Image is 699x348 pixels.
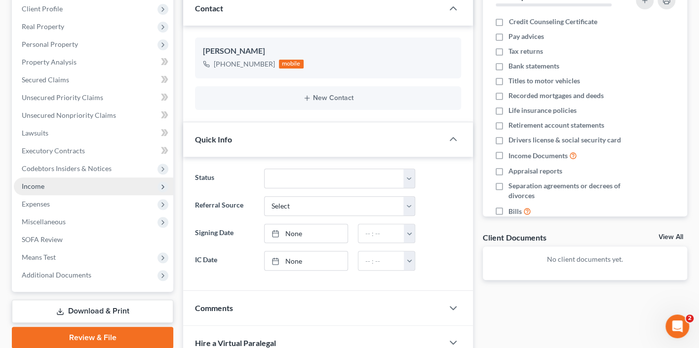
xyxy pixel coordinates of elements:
[190,196,259,216] label: Referral Source
[508,135,621,145] span: Drivers license & social security card
[22,4,63,13] span: Client Profile
[508,61,559,71] span: Bank statements
[195,3,223,13] span: Contact
[508,46,543,56] span: Tax returns
[665,314,689,338] iframe: Intercom live chat
[265,224,348,243] a: None
[508,166,562,176] span: Appraisal reports
[14,142,173,160] a: Executory Contracts
[190,169,259,188] label: Status
[190,251,259,271] label: IC Date
[22,75,69,84] span: Secured Claims
[358,224,404,243] input: -- : --
[22,200,50,208] span: Expenses
[22,93,103,102] span: Unsecured Priority Claims
[659,234,683,241] a: View All
[14,124,173,142] a: Lawsuits
[22,253,56,261] span: Means Test
[508,91,604,101] span: Recorded mortgages and deeds
[22,271,91,279] span: Additional Documents
[22,40,78,48] span: Personal Property
[265,251,348,270] a: None
[491,254,679,264] p: No client documents yet.
[195,338,276,348] span: Hire a Virtual Paralegal
[195,303,233,313] span: Comments
[14,231,173,248] a: SOFA Review
[22,129,48,137] span: Lawsuits
[190,224,259,244] label: Signing Date
[358,251,404,270] input: -- : --
[508,17,597,27] span: Credit Counseling Certificate
[14,71,173,89] a: Secured Claims
[279,60,304,69] div: mobile
[12,300,173,323] a: Download & Print
[14,89,173,106] a: Unsecured Priority Claims
[508,120,604,130] span: Retirement account statements
[508,151,568,161] span: Income Documents
[22,22,64,31] span: Real Property
[686,314,694,322] span: 2
[22,146,85,155] span: Executory Contracts
[508,105,577,115] span: Life insurance policies
[203,94,453,102] button: New Contact
[508,76,580,86] span: Titles to motor vehicles
[214,59,275,69] div: [PHONE_NUMBER]
[195,135,232,144] span: Quick Info
[22,111,116,119] span: Unsecured Nonpriority Claims
[14,106,173,124] a: Unsecured Nonpriority Claims
[22,58,77,66] span: Property Analysis
[22,217,66,226] span: Miscellaneous
[508,32,544,41] span: Pay advices
[14,53,173,71] a: Property Analysis
[22,235,63,244] span: SOFA Review
[22,182,44,190] span: Income
[203,45,453,57] div: [PERSON_NAME]
[508,207,522,216] span: Bills
[22,164,112,173] span: Codebtors Insiders & Notices
[508,181,627,201] span: Separation agreements or decrees of divorces
[483,232,546,243] div: Client Documents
